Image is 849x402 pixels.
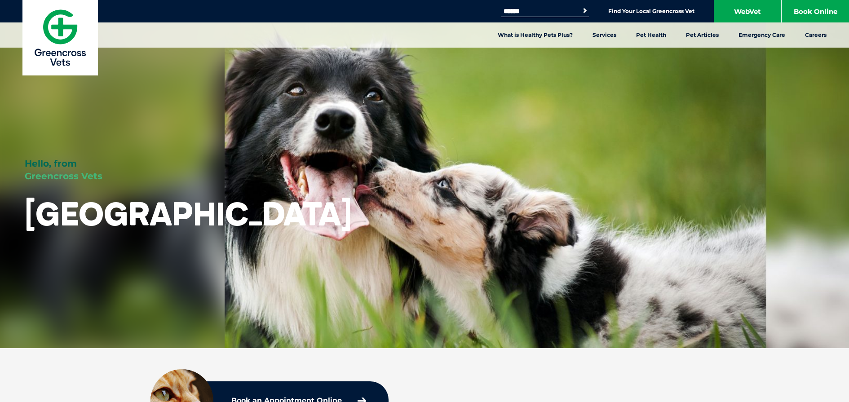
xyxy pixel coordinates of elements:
a: Pet Health [626,22,676,48]
a: Services [583,22,626,48]
a: Careers [795,22,836,48]
button: Search [580,6,589,15]
h1: [GEOGRAPHIC_DATA] [25,196,352,231]
span: Hello, from [25,158,77,169]
a: Emergency Care [729,22,795,48]
a: Find Your Local Greencross Vet [608,8,694,15]
a: Pet Articles [676,22,729,48]
span: Greencross Vets [25,171,102,181]
a: What is Healthy Pets Plus? [488,22,583,48]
